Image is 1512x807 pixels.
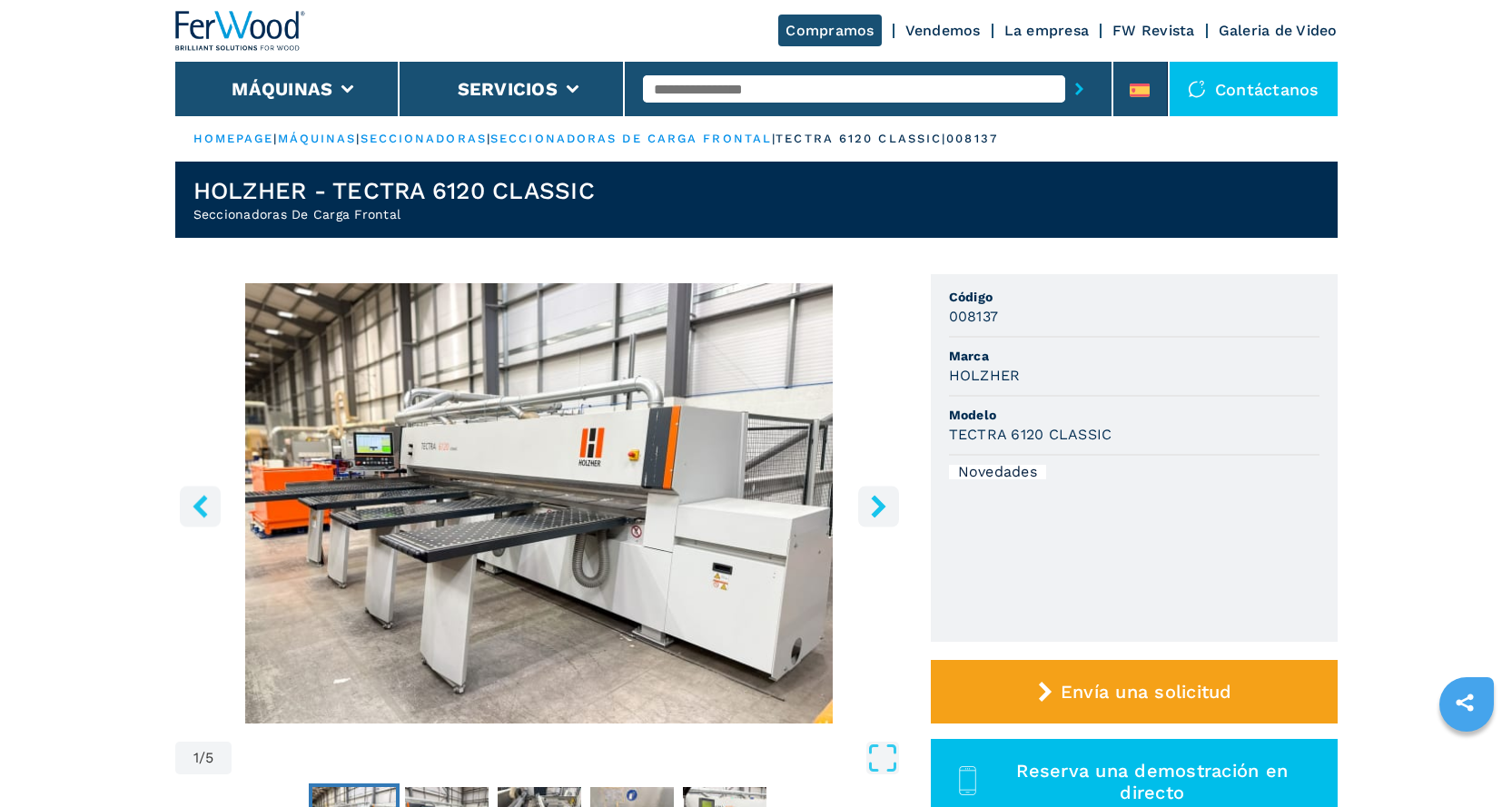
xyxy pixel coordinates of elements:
[949,306,999,327] h3: 008137
[931,660,1338,723] button: Envía una solicitud
[1112,22,1195,39] a: FW Revista
[175,11,306,51] img: Ferwood
[776,131,946,147] p: tectra 6120 classic |
[232,78,332,100] button: Máquinas
[175,283,904,723] img: Seccionadoras De Carga Frontal HOLZHER TECTRA 6120 CLASSIC
[236,742,898,774] button: Open Fullscreen
[205,751,213,765] span: 5
[778,15,881,46] a: Compramos
[988,760,1316,803] span: Reserva una demostración en directo
[193,132,274,145] a: HOMEPAGE
[1435,725,1498,793] iframe: Chat
[487,132,490,145] span: |
[772,132,776,145] span: |
[273,132,277,145] span: |
[175,283,904,723] div: Go to Slide 1
[180,486,221,527] button: left-button
[1188,80,1206,98] img: Contáctanos
[858,486,899,527] button: right-button
[905,22,981,39] a: Vendemos
[949,424,1112,445] h3: TECTRA 6120 CLASSIC
[193,176,595,205] h1: HOLZHER - TECTRA 6120 CLASSIC
[1065,68,1093,110] button: submit-button
[278,132,357,145] a: máquinas
[193,205,595,223] h2: Seccionadoras De Carga Frontal
[458,78,558,100] button: Servicios
[949,465,1046,479] div: Novedades
[949,406,1319,424] span: Modelo
[490,132,772,145] a: seccionadoras de carga frontal
[1170,62,1338,116] div: Contáctanos
[356,132,360,145] span: |
[361,132,487,145] a: seccionadoras
[199,751,205,765] span: /
[946,131,998,147] p: 008137
[193,751,199,765] span: 1
[949,347,1319,365] span: Marca
[1442,680,1487,725] a: sharethis
[949,365,1021,386] h3: HOLZHER
[1004,22,1090,39] a: La empresa
[949,288,1319,306] span: Código
[1219,22,1338,39] a: Galeria de Video
[1061,681,1232,703] span: Envía una solicitud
